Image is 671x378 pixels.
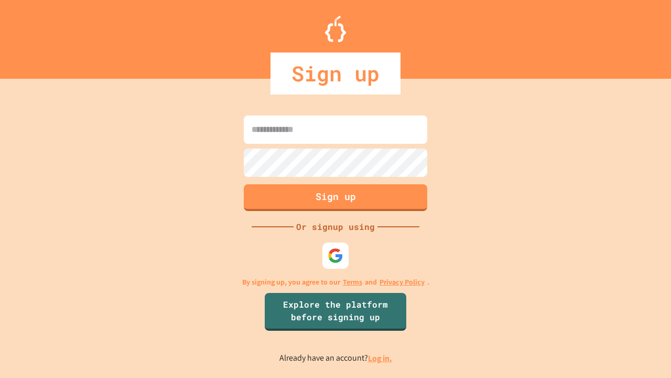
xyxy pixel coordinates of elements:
[242,277,429,288] p: By signing up, you agree to our and .
[270,52,401,94] div: Sign up
[244,184,427,211] button: Sign up
[279,352,392,365] p: Already have an account?
[265,293,406,331] a: Explore the platform before signing up
[380,277,425,288] a: Privacy Policy
[368,353,392,364] a: Log in.
[328,248,343,264] img: google-icon.svg
[343,277,362,288] a: Terms
[294,220,377,233] div: Or signup using
[325,16,346,42] img: Logo.svg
